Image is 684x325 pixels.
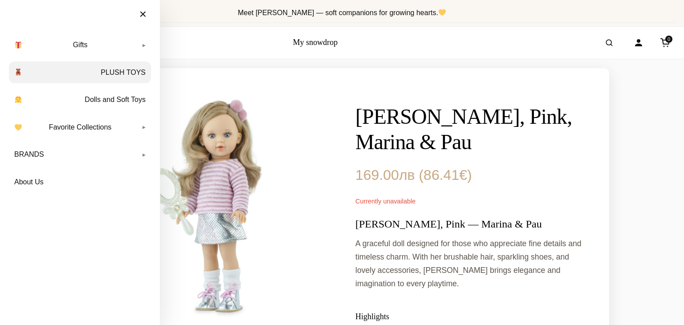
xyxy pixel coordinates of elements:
[9,61,151,84] a: PLUSH TOYS
[655,33,675,53] a: Cart
[355,198,415,205] span: Currently unavailable
[459,167,467,183] span: €
[9,116,151,138] a: Favorite Collections
[130,4,155,24] button: Close menu
[355,237,582,291] p: A graceful doll designed for those who appreciate fine details and timeless charm. With her brush...
[423,167,467,183] span: 86.41
[665,36,672,43] span: 0
[597,30,622,55] button: Open search
[399,167,415,183] span: лв
[238,9,446,16] span: Meet [PERSON_NAME] — soft companions for growing hearts.
[15,96,22,103] img: 👧
[7,4,677,23] div: Announcement
[355,104,582,155] h1: [PERSON_NAME], Pink, Marina & Pau
[15,124,22,131] img: 💛
[9,89,151,111] a: Dolls and Soft Toys
[439,9,446,16] img: 💛
[15,69,22,76] img: 🧸
[355,167,415,183] span: 169.00
[355,218,582,231] h2: [PERSON_NAME], Pink — Marina & Pau
[355,312,582,322] h3: Highlights
[15,41,22,49] img: 🎁
[9,34,151,56] a: Gifts
[9,143,151,166] a: BRANDS
[102,95,329,322] img: Marina Doll, Pink, Marina & Pau - Product Image
[9,171,151,193] a: About Us
[629,33,648,53] a: Account
[419,167,472,183] span: ( )
[293,38,338,47] a: My snowdrop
